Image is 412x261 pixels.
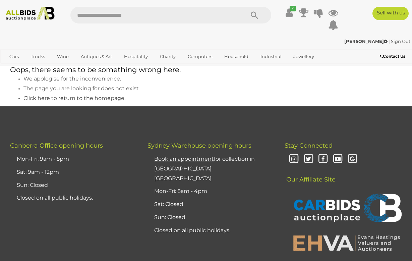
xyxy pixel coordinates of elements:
span: | [389,39,390,44]
a: Cars [5,51,23,62]
i: Instagram [288,153,300,165]
li: Mon-Fri: 9am - 5pm [15,153,131,166]
a: Sports [30,62,52,73]
a: Contact Us [380,53,407,60]
a: Antiques & Art [76,51,116,62]
i: Youtube [332,153,344,165]
li: Sat: 9am - 12pm [15,166,131,179]
a: Charity [156,51,180,62]
h1: Oops, there seems to be something wrong here. [10,66,402,73]
li: Sun: Closed [15,179,131,192]
span: Sydney Warehouse opening hours [148,142,251,149]
a: Book an appointmentfor collection in [GEOGRAPHIC_DATA] [GEOGRAPHIC_DATA] [154,156,255,181]
li: Mon-Fri: 8am - 4pm [153,185,268,198]
span: Click here to return to the homepage. [23,95,125,101]
a: [GEOGRAPHIC_DATA] [56,62,112,73]
span: The page you are looking for does not exist [23,85,139,92]
li: Sun: Closed [153,211,268,224]
a: Industrial [256,51,286,62]
button: Search [238,7,271,23]
i: Twitter [303,153,314,165]
a: Household [220,51,253,62]
span: We apologise for the inconvenience. [23,75,121,82]
a: Office [5,62,26,73]
li: Closed on all public holidays. [15,192,131,205]
a: Wine [53,51,73,62]
li: Sat: Closed [153,198,268,211]
a: Click here to return to the homepage. [23,96,125,101]
a: Hospitality [120,51,152,62]
i: Google [347,153,358,165]
li: Closed on all public holidays. [153,224,268,237]
a: Sign Out [391,39,410,44]
img: EHVA | Evans Hastings Valuers and Auctioneers [290,234,404,252]
span: Stay Connected [285,142,333,149]
a: [PERSON_NAME] [344,39,389,44]
a: Sell with us [372,7,409,20]
strong: [PERSON_NAME] [344,39,388,44]
img: CARBIDS Auctionplace [290,187,404,231]
u: Book an appointment [154,156,214,162]
a: Jewellery [289,51,318,62]
b: Contact Us [380,54,405,59]
span: Our Affiliate Site [285,166,336,183]
i: Facebook [317,153,329,165]
a: Computers [183,51,217,62]
span: Canberra Office opening hours [10,142,103,149]
a: ✔ [284,7,294,19]
a: Trucks [26,51,49,62]
i: ✔ [290,6,296,11]
img: Allbids.com.au [3,7,57,20]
